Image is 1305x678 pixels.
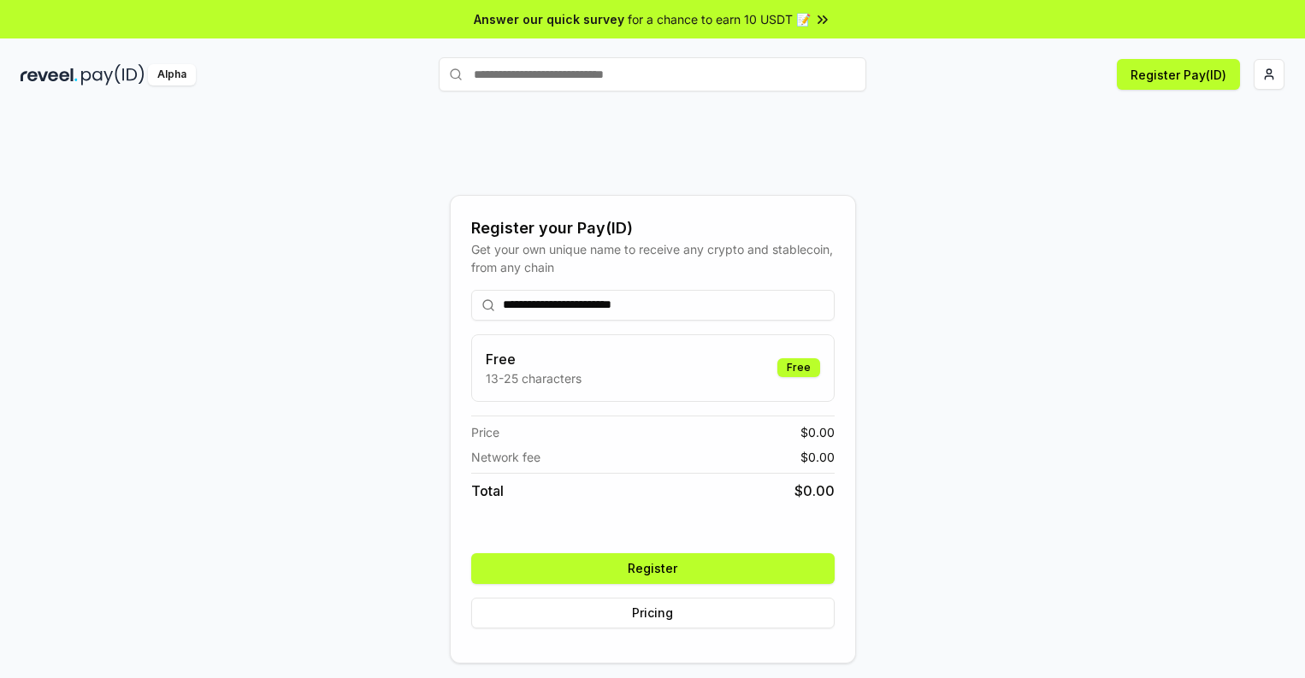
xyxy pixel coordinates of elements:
[471,553,835,584] button: Register
[800,423,835,441] span: $ 0.00
[21,64,78,85] img: reveel_dark
[628,10,811,28] span: for a chance to earn 10 USDT 📝
[471,240,835,276] div: Get your own unique name to receive any crypto and stablecoin, from any chain
[474,10,624,28] span: Answer our quick survey
[471,598,835,628] button: Pricing
[471,423,499,441] span: Price
[471,216,835,240] div: Register your Pay(ID)
[486,349,582,369] h3: Free
[794,480,835,501] span: $ 0.00
[1117,59,1240,90] button: Register Pay(ID)
[81,64,145,85] img: pay_id
[471,448,540,466] span: Network fee
[148,64,196,85] div: Alpha
[800,448,835,466] span: $ 0.00
[777,358,820,377] div: Free
[471,480,504,501] span: Total
[486,369,582,387] p: 13-25 characters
